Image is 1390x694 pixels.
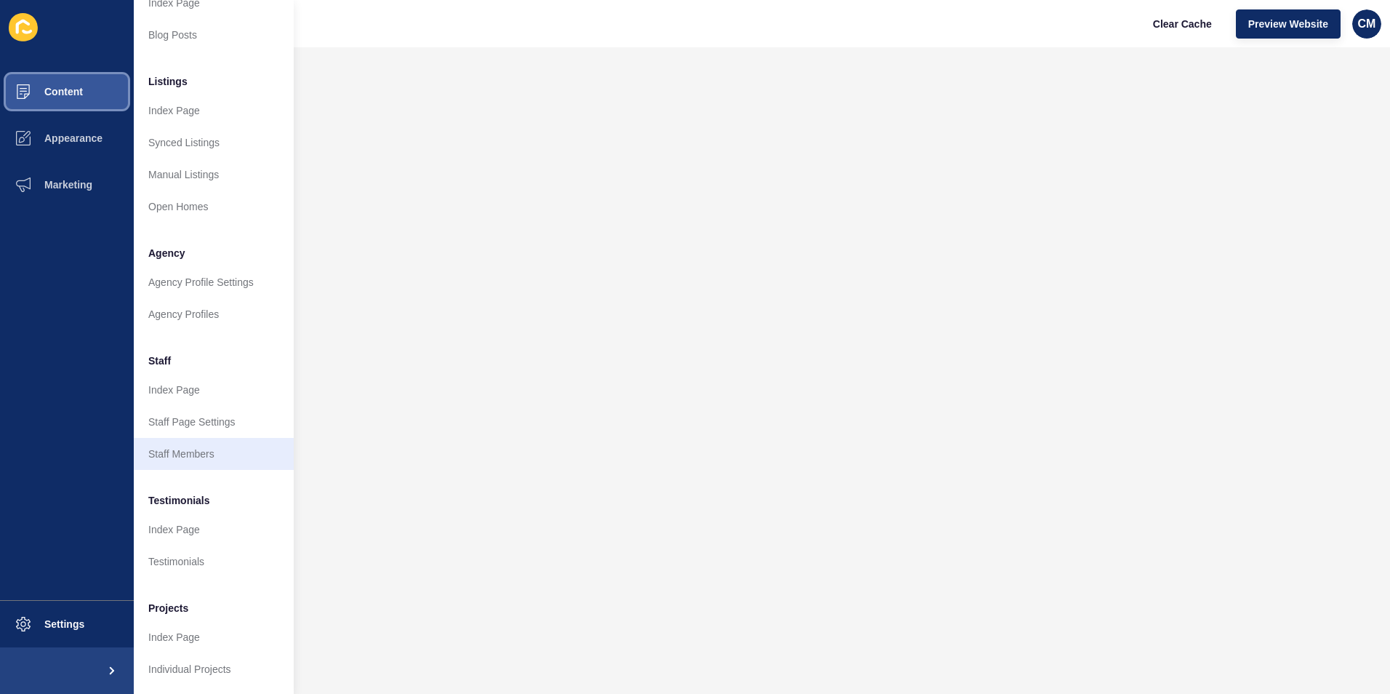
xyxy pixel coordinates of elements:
button: Preview Website [1236,9,1341,39]
span: Clear Cache [1153,17,1212,31]
button: Clear Cache [1141,9,1224,39]
span: Listings [148,74,188,89]
a: Staff Members [134,438,294,470]
a: Index Page [134,514,294,546]
a: Manual Listings [134,159,294,191]
a: Synced Listings [134,127,294,159]
span: Testimonials [148,493,210,508]
a: Staff Page Settings [134,406,294,438]
a: Agency Profiles [134,298,294,330]
a: Index Page [134,621,294,653]
span: Preview Website [1248,17,1328,31]
a: Individual Projects [134,653,294,685]
span: Agency [148,246,185,260]
span: Staff [148,354,171,368]
a: Blog Posts [134,19,294,51]
a: Open Homes [134,191,294,223]
a: Agency Profile Settings [134,266,294,298]
a: Testimonials [134,546,294,578]
a: Index Page [134,374,294,406]
span: CM [1358,17,1376,31]
span: Projects [148,601,188,615]
a: Index Page [134,95,294,127]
